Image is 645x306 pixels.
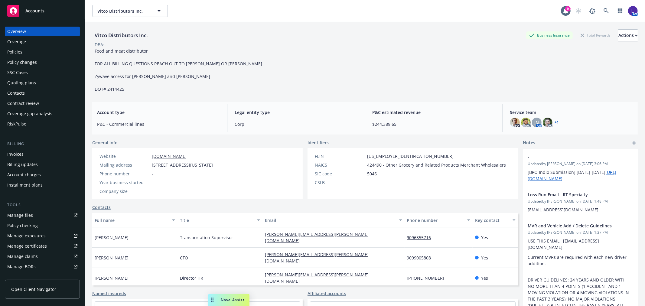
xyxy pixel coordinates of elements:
[528,161,633,167] span: Updated by [PERSON_NAME] on [DATE] 3:06 PM
[315,162,365,168] div: NAICS
[5,68,80,77] a: SSC Cases
[7,262,36,272] div: Manage BORs
[5,221,80,230] a: Policy checking
[630,139,638,147] a: add
[95,275,129,281] span: [PERSON_NAME]
[367,171,377,177] span: 5046
[523,187,638,218] div: Loss Run Email - RT SpecialtyUpdatedby [PERSON_NAME] on [DATE] 1:48 PM[EMAIL_ADDRESS][DOMAIN_NAME]
[97,121,220,127] span: P&C - Commercial lines
[7,78,36,88] div: Quoting plans
[7,221,38,230] div: Policy checking
[534,119,539,126] span: JN
[7,27,26,36] div: Overview
[373,109,495,116] span: P&C estimated revenue
[7,180,43,190] div: Installment plans
[208,294,249,306] button: Nova Assist
[586,5,598,17] a: Report a Bug
[221,297,245,302] span: Nova Assist
[528,199,633,204] span: Updated by [PERSON_NAME] on [DATE] 1:48 PM
[7,160,38,169] div: Billing updates
[208,294,216,306] div: Drag to move
[152,171,153,177] span: -
[92,139,118,146] span: General info
[92,204,111,210] a: Contacts
[407,217,464,223] div: Phone number
[308,290,346,297] a: Affiliated accounts
[99,162,149,168] div: Mailing address
[5,47,80,57] a: Policies
[180,217,254,223] div: Title
[265,252,369,264] a: [PERSON_NAME][EMAIL_ADDRESS][PERSON_NAME][DOMAIN_NAME]
[99,179,149,186] div: Year business started
[7,57,37,67] div: Policy changes
[618,30,638,41] div: Actions
[5,210,80,220] a: Manage files
[367,162,506,168] span: 424490 - Other Grocery and Related Products Merchant Wholesalers
[7,149,24,159] div: Invoices
[5,170,80,180] a: Account charges
[180,275,203,281] span: Director HR
[152,179,153,186] span: -
[628,6,638,16] img: photo
[99,153,149,159] div: Website
[407,255,436,261] a: 9099005808
[5,27,80,36] a: Overview
[152,153,187,159] a: [DOMAIN_NAME]
[99,171,149,177] div: Phone number
[315,171,365,177] div: SIC code
[152,162,213,168] span: [STREET_ADDRESS][US_STATE]
[92,290,126,297] a: Named insureds
[95,41,106,48] div: DBA: -
[481,234,488,241] span: Yes
[315,153,365,159] div: FEIN
[265,217,395,223] div: Email
[475,217,509,223] div: Key contact
[95,255,129,261] span: [PERSON_NAME]
[528,238,633,250] p: USE THIS EMAIL: [EMAIL_ADDRESS][DOMAIN_NAME]
[5,180,80,190] a: Installment plans
[95,48,262,92] span: Food and meat distributor FOR ALL BILLING QUESTIONS REACH OUT TO [PERSON_NAME] OR [PERSON_NAME] Z...
[367,153,454,159] span: [US_EMPLOYER_IDENTIFICATION_NUMBER]
[7,109,52,119] div: Coverage gap analysis
[543,118,552,127] img: photo
[7,170,41,180] div: Account charges
[308,139,329,146] span: Identifiers
[367,179,369,186] span: -
[5,109,80,119] a: Coverage gap analysis
[99,188,149,194] div: Company size
[7,231,46,241] div: Manage exposures
[565,6,571,11] div: 9
[481,255,488,261] span: Yes
[510,109,633,116] span: Service team
[578,31,614,39] div: Total Rewards
[95,234,129,241] span: [PERSON_NAME]
[5,202,80,208] div: Tools
[7,252,38,261] div: Manage claims
[7,88,25,98] div: Contacts
[5,272,80,282] a: Summary of insurance
[528,169,633,182] p: [BPO Indio Submission] [DATE]-[DATE]
[180,234,233,241] span: Transportation Supervisor
[235,121,357,127] span: Corp
[5,252,80,261] a: Manage claims
[97,8,150,14] span: Vitco Distributors Inc.
[5,231,80,241] a: Manage exposures
[95,217,168,223] div: Full name
[262,213,404,227] button: Email
[5,160,80,169] a: Billing updates
[235,109,357,116] span: Legal entity type
[523,149,638,187] div: -Updatedby [PERSON_NAME] on [DATE] 3:06 PM[BPO Indio Submission] [DATE]-[DATE][URL][DOMAIN_NAME]
[265,231,369,243] a: [PERSON_NAME][EMAIL_ADDRESS][PERSON_NAME][DOMAIN_NAME]
[600,5,612,17] a: Search
[180,255,188,261] span: CFO
[510,118,520,127] img: photo
[523,139,535,147] span: Notes
[265,272,369,284] a: [PERSON_NAME][EMAIL_ADDRESS][PERSON_NAME][DOMAIN_NAME]
[92,213,178,227] button: Full name
[528,191,617,198] span: Loss Run Email - RT Specialty
[5,57,80,67] a: Policy changes
[5,119,80,129] a: RiskPulse
[5,37,80,47] a: Coverage
[528,230,633,235] span: Updated by [PERSON_NAME] on [DATE] 1:37 PM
